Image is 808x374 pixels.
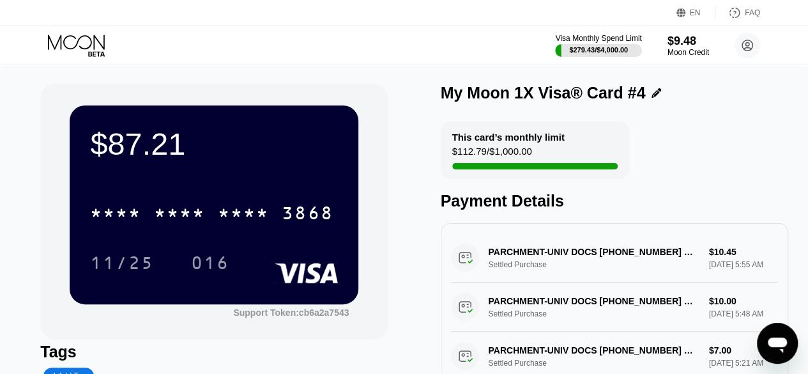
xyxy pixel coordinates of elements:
[181,247,239,279] div: 016
[757,323,798,364] iframe: Button to launch messaging window
[745,8,760,17] div: FAQ
[233,308,349,318] div: Support Token: cb6a2a7543
[667,48,709,57] div: Moon Credit
[90,254,154,275] div: 11/25
[40,343,388,361] div: Tags
[452,132,565,143] div: This card’s monthly limit
[90,126,338,162] div: $87.21
[555,34,641,43] div: Visa Monthly Spend Limit
[555,34,641,57] div: Visa Monthly Spend Limit$279.43/$4,000.00
[667,35,709,48] div: $9.48
[441,192,788,210] div: Payment Details
[452,146,532,163] div: $112.79 / $1,000.00
[676,6,715,19] div: EN
[80,247,164,279] div: 11/25
[233,308,349,318] div: Support Token:cb6a2a7543
[569,46,628,54] div: $279.43 / $4,000.00
[441,84,646,102] div: My Moon 1X Visa® Card #4
[715,6,760,19] div: FAQ
[191,254,229,275] div: 016
[690,8,701,17] div: EN
[667,35,709,57] div: $9.48Moon Credit
[282,205,333,225] div: 3868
